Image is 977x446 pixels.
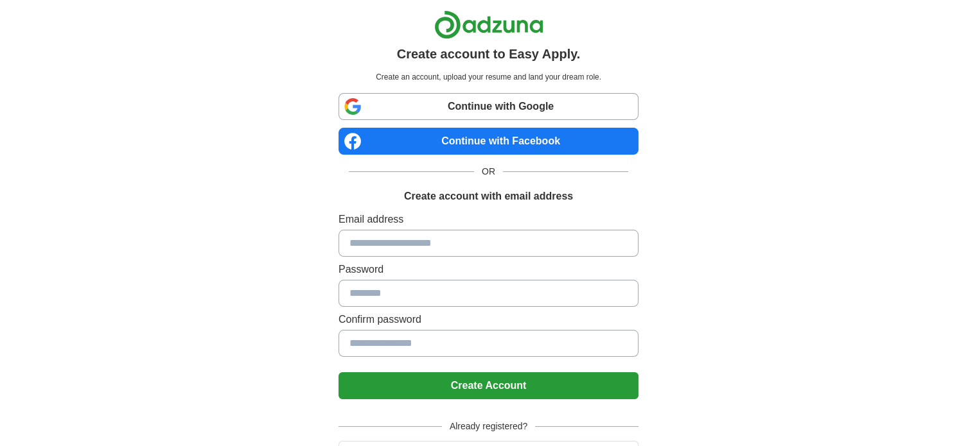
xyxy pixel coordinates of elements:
[442,420,535,433] span: Already registered?
[341,71,636,83] p: Create an account, upload your resume and land your dream role.
[397,44,581,64] h1: Create account to Easy Apply.
[339,312,638,327] label: Confirm password
[339,262,638,277] label: Password
[404,189,573,204] h1: Create account with email address
[434,10,543,39] img: Adzuna logo
[339,93,638,120] a: Continue with Google
[339,212,638,227] label: Email address
[339,372,638,399] button: Create Account
[474,165,503,178] span: OR
[339,128,638,155] a: Continue with Facebook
